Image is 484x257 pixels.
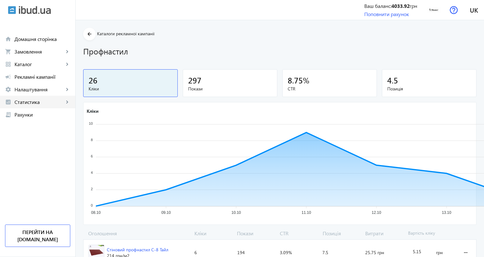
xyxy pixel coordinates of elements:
span: Рекламні кампанії [14,74,70,80]
mat-icon: shopping_cart [5,49,11,55]
span: грн [436,249,443,256]
span: 3.09% [280,249,292,256]
span: 4.5 [387,75,398,85]
mat-icon: analytics [5,99,11,105]
mat-icon: campaign [5,74,11,80]
tspan: 0 [91,203,93,207]
span: Каталог [14,61,64,67]
tspan: 10 [89,122,93,126]
b: 4033.92 [391,3,410,9]
span: 6 [194,249,197,256]
a: Поповнити рахунок [364,11,409,17]
span: CTR [277,230,320,237]
tspan: 2 [91,187,93,191]
mat-icon: keyboard_arrow_right [64,49,70,55]
tspan: 11.10 [302,211,311,215]
mat-icon: home [5,36,11,42]
span: Оголошення [83,230,192,237]
span: Замовлення [14,49,64,55]
mat-icon: keyboard_arrow_right [64,99,70,105]
img: 1010465d76d5ec89a96939824958162-959c0128c8.png [427,3,441,17]
span: 25.75 грн [365,249,384,256]
span: Вартість кліку [406,230,456,237]
text: Кліки [87,108,99,114]
tspan: 10.10 [231,211,241,215]
img: ibud.svg [8,6,16,14]
span: Каталоги рекламної кампанії [97,31,154,37]
span: % [303,75,309,85]
mat-icon: keyboard_arrow_right [64,86,70,93]
tspan: 13.10 [442,211,451,215]
div: Стіновий профнастил С-8 Тайл [107,247,168,253]
img: ibud_text.svg [19,6,51,14]
tspan: 4 [91,171,93,174]
span: uk [470,6,478,14]
tspan: 09.10 [161,211,171,215]
span: Налаштування [14,86,64,93]
tspan: 8 [91,138,93,142]
span: Домашня сторінка [14,36,70,42]
mat-icon: receipt_long [5,111,11,118]
tspan: 08.10 [91,211,101,215]
img: help.svg [450,6,458,14]
a: Перейти на [DOMAIN_NAME] [5,225,70,247]
tspan: 12.10 [372,211,381,215]
span: Кліки [192,230,235,237]
span: 8.75 [288,75,303,85]
span: Кліки [89,86,172,92]
mat-icon: grid_view [5,61,11,67]
span: Статистика [14,99,64,105]
span: 194 [237,249,245,256]
mat-icon: arrow_back [86,30,94,38]
span: Позиція [320,230,363,237]
span: Витрати [363,230,406,237]
h1: Профнастил [83,46,476,57]
span: CTR [288,86,372,92]
tspan: 6 [91,154,93,158]
mat-icon: settings [5,86,11,93]
span: 26 [89,75,97,85]
span: Рахунки [14,111,70,118]
div: Ваш баланс: грн [364,3,417,9]
span: Позиція [387,86,471,92]
span: 297 [188,75,201,85]
mat-icon: keyboard_arrow_right [64,61,70,67]
span: Покази [234,230,277,237]
span: 7.5 [322,249,328,256]
span: Покази [188,86,272,92]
